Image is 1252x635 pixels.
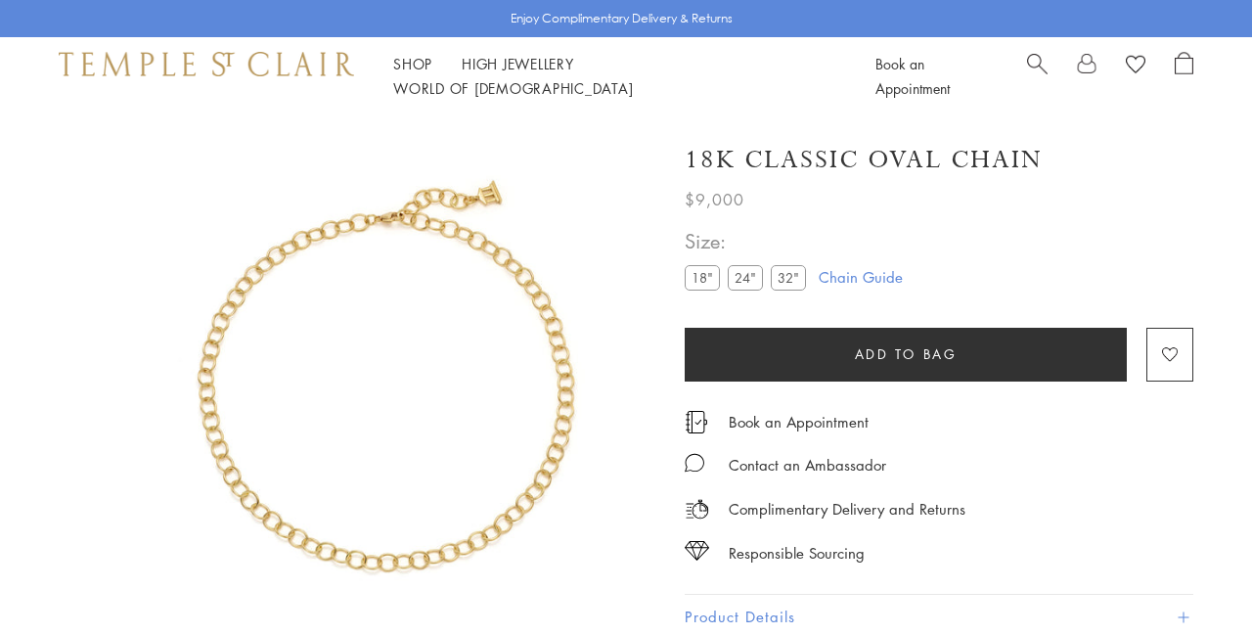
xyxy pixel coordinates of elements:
img: Temple St. Clair [59,52,354,75]
a: Book an Appointment [729,411,869,432]
button: Add to bag [685,328,1127,382]
span: Size: [685,225,814,257]
a: Chain Guide [819,266,903,288]
p: Enjoy Complimentary Delivery & Returns [511,9,733,28]
img: icon_appointment.svg [685,411,708,433]
img: icon_delivery.svg [685,497,709,522]
a: View Wishlist [1126,52,1145,81]
span: Add to bag [855,343,958,365]
div: Responsible Sourcing [729,541,865,566]
img: icon_sourcing.svg [685,541,709,561]
label: 18" [685,265,720,290]
label: 24" [728,265,763,290]
div: Contact an Ambassador [729,453,886,477]
p: Complimentary Delivery and Returns [729,497,965,522]
a: Search [1027,52,1048,101]
span: $9,000 [685,187,744,212]
img: MessageIcon-01_2.svg [685,453,704,473]
a: High JewelleryHigh Jewellery [462,54,574,73]
a: ShopShop [393,54,432,73]
a: World of [DEMOGRAPHIC_DATA]World of [DEMOGRAPHIC_DATA] [393,78,633,98]
a: Open Shopping Bag [1175,52,1193,101]
label: 32" [771,265,806,290]
a: Book an Appointment [875,54,950,98]
nav: Main navigation [393,52,831,101]
h1: 18K Classic Oval Chain [685,143,1043,177]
